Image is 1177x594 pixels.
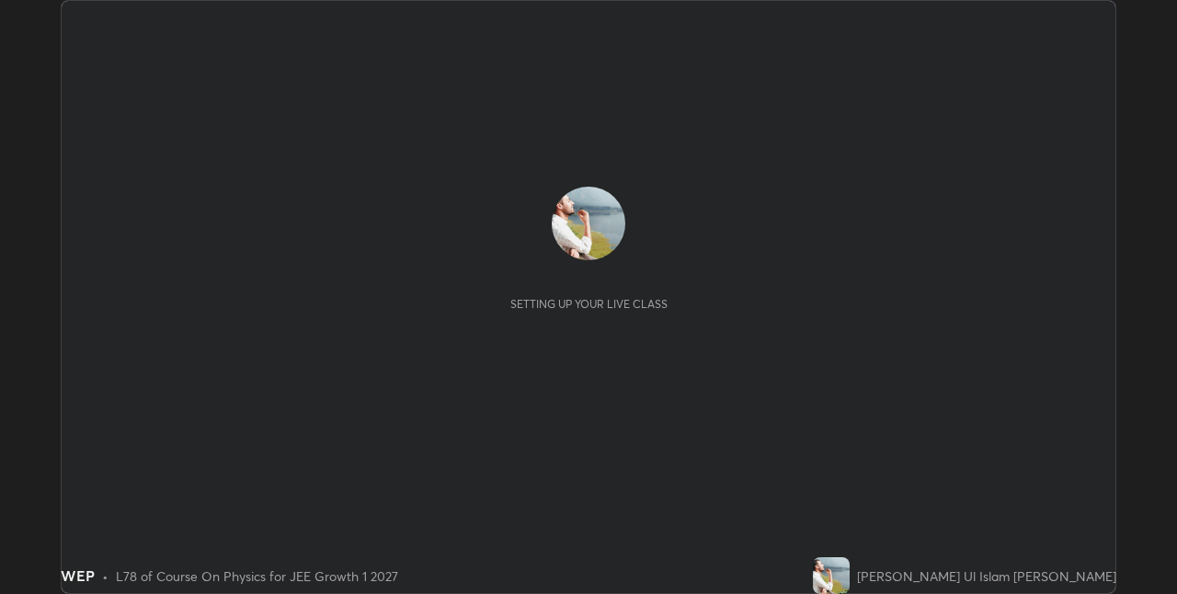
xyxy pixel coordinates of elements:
[857,566,1116,586] div: [PERSON_NAME] Ul Islam [PERSON_NAME]
[61,565,95,587] div: WEP
[552,187,625,260] img: 8542fd9634654b18b5ab1538d47c8f9c.jpg
[813,557,850,594] img: 8542fd9634654b18b5ab1538d47c8f9c.jpg
[510,297,668,311] div: Setting up your live class
[116,566,398,586] div: L78 of Course On Physics for JEE Growth 1 2027
[102,566,109,586] div: •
